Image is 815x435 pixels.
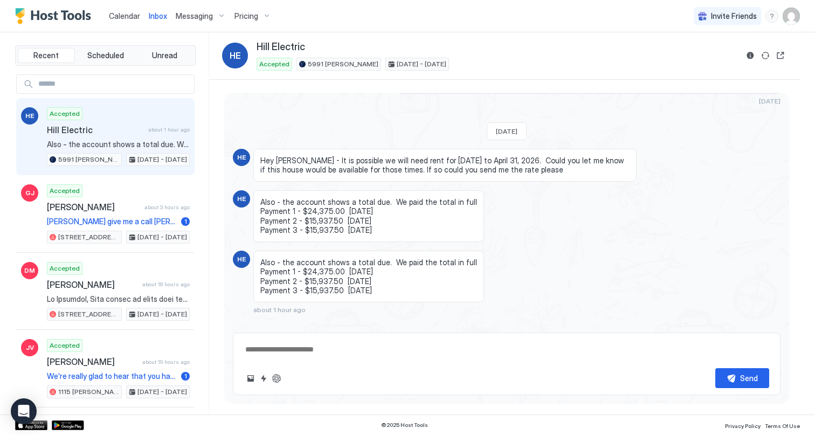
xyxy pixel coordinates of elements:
[50,186,80,196] span: Accepted
[237,194,246,204] span: HE
[765,419,800,431] a: Terms Of Use
[759,97,781,105] span: [DATE]
[26,343,34,353] span: JV
[244,372,257,385] button: Upload image
[58,387,119,397] span: 1115 [PERSON_NAME] View Ct [PERSON_NAME] 3BR Retreat in [GEOGRAPHIC_DATA]’s [GEOGRAPHIC_DATA]
[58,309,119,319] span: [STREET_ADDRESS]
[77,48,134,63] button: Scheduled
[25,111,34,121] span: HE
[783,8,800,25] div: User profile
[47,371,177,381] span: We’re really glad to hear that you had a great stay! We hope to host your stay again in the futur...
[260,197,477,235] span: Also - the account shows a total due. We paid the total in full Payment 1 - $24,375.00 [DATE] Pay...
[744,49,757,62] button: Reservation information
[725,423,761,429] span: Privacy Policy
[715,368,769,388] button: Send
[774,49,787,62] button: Open reservation
[184,217,187,225] span: 1
[260,156,630,175] span: Hey [PERSON_NAME] - It is possible we will need rent for [DATE] to April 31, 2026. Could you let ...
[47,140,190,149] span: Also - the account shows a total due. We paid the total in full Payment 1 - $24,375.00 [DATE] Pay...
[50,109,80,119] span: Accepted
[87,51,124,60] span: Scheduled
[496,127,517,135] span: [DATE]
[58,155,119,164] span: 5991 [PERSON_NAME]
[253,306,306,314] span: about 1 hour ago
[397,59,446,69] span: [DATE] - [DATE]
[47,202,140,212] span: [PERSON_NAME]
[109,11,140,20] span: Calendar
[24,266,35,275] span: DM
[25,188,34,198] span: GJ
[142,281,190,288] span: about 18 hours ago
[765,423,800,429] span: Terms Of Use
[137,309,187,319] span: [DATE] - [DATE]
[234,11,258,21] span: Pricing
[47,294,190,304] span: Lo Ipsumdol, Sita consec ad elits doei tem inci utl etdo magn aliquaenima minim veni quis. Nos ex...
[176,11,213,21] span: Messaging
[137,387,187,397] span: [DATE] - [DATE]
[381,422,428,429] span: © 2025 Host Tools
[137,155,187,164] span: [DATE] - [DATE]
[765,10,778,23] div: menu
[47,279,138,290] span: [PERSON_NAME]
[257,41,305,53] span: Hill Electric
[152,51,177,60] span: Unread
[52,420,84,430] a: Google Play Store
[237,153,246,162] span: HE
[33,51,59,60] span: Recent
[47,125,144,135] span: Hill Electric
[270,372,283,385] button: ChatGPT Auto Reply
[740,372,758,384] div: Send
[109,10,140,22] a: Calendar
[711,11,757,21] span: Invite Friends
[15,45,196,66] div: tab-group
[149,11,167,20] span: Inbox
[680,321,781,335] button: Scheduled Messages
[148,126,190,133] span: about 1 hour ago
[725,419,761,431] a: Privacy Policy
[260,258,477,295] span: Also - the account shows a total due. We paid the total in full Payment 1 - $24,375.00 [DATE] Pay...
[136,48,193,63] button: Unread
[759,49,772,62] button: Sync reservation
[15,8,96,24] a: Host Tools Logo
[50,264,80,273] span: Accepted
[11,398,37,424] div: Open Intercom Messenger
[259,59,289,69] span: Accepted
[695,322,768,334] div: Scheduled Messages
[237,254,246,264] span: HE
[137,232,187,242] span: [DATE] - [DATE]
[257,372,270,385] button: Quick reply
[50,341,80,350] span: Accepted
[142,358,190,365] span: about 19 hours ago
[47,217,177,226] span: [PERSON_NAME] give me a call [PERSON_NAME] [PHONE_NUMBER]
[18,48,75,63] button: Recent
[308,59,378,69] span: 5991 [PERSON_NAME]
[15,420,47,430] a: App Store
[144,204,190,211] span: about 3 hours ago
[230,49,241,62] span: HE
[34,75,194,93] input: Input Field
[184,372,187,380] span: 1
[149,10,167,22] a: Inbox
[58,232,119,242] span: [STREET_ADDRESS]
[47,356,138,367] span: [PERSON_NAME]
